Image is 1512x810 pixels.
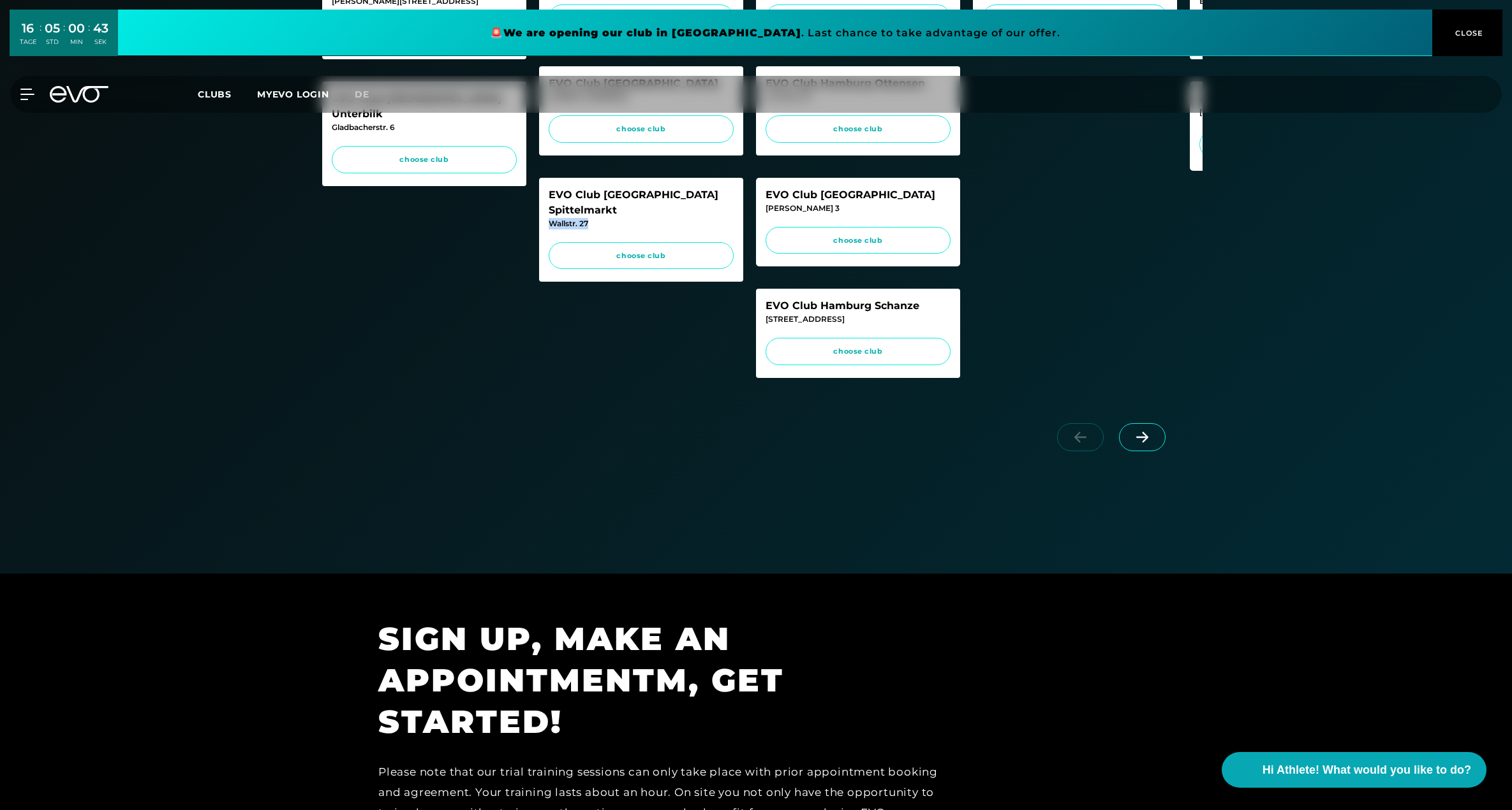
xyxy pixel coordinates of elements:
div: 16 [20,19,36,38]
div: Wallstr. 27 [549,218,734,229]
a: MYEVO LOGIN [257,89,329,100]
a: de [355,87,385,102]
div: EVO Club [GEOGRAPHIC_DATA] Spittelmarkt [549,187,734,218]
div: : [63,20,65,54]
span: choose club [778,124,938,134]
span: Hi Athlete! What would you like to do? [1263,762,1471,779]
button: Hi Athlete! What would you like to do? [1222,752,1486,788]
span: choose club [778,235,938,246]
span: choose club [778,346,938,357]
a: choose club [332,146,517,173]
div: [STREET_ADDRESS] [766,314,951,325]
span: choose club [561,124,722,134]
a: choose club [766,338,951,365]
span: choose club [344,154,505,165]
span: de [355,89,369,100]
h1: SIGN UP, MAKE AN APPOINTMENTM, GET STARTED! [378,618,952,742]
div: EVO Club Hamburg Schanze [766,298,951,314]
button: CLOSE [1432,10,1502,56]
a: choose club [766,227,951,254]
a: Clubs [198,88,257,100]
div: : [88,20,90,54]
div: MIN [68,38,85,47]
div: EVO Club [GEOGRAPHIC_DATA] [766,187,951,203]
a: choose club [549,242,734,270]
div: TAGE [20,38,36,47]
div: STD [45,38,60,47]
div: [PERSON_NAME] 3 [766,203,951,214]
a: choose club [549,115,734,143]
div: 43 [93,19,108,38]
div: 00 [68,19,85,38]
div: : [40,20,41,54]
div: SEK [93,38,108,47]
a: choose club [766,115,951,143]
span: choose club [561,250,722,261]
div: 05 [45,19,60,38]
span: CLOSE [1452,27,1483,39]
span: Clubs [198,89,232,100]
div: Gladbacherstr. 6 [332,122,517,133]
